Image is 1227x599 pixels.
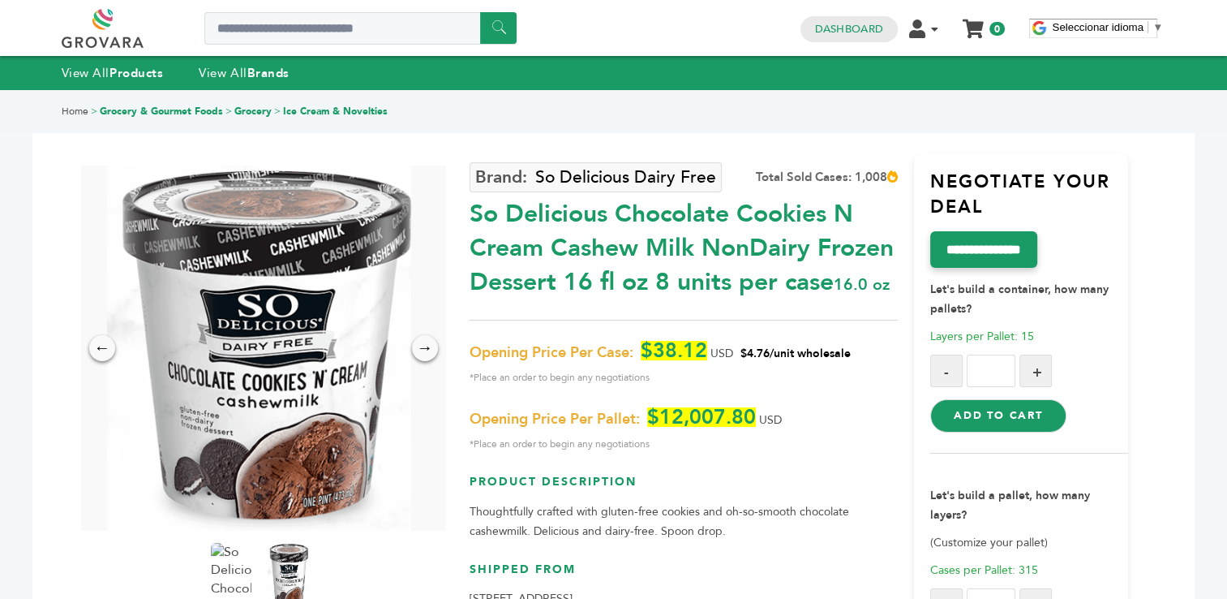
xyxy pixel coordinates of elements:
[199,65,290,81] a: View AllBrands
[204,12,517,45] input: Search a product or brand...
[283,105,388,118] a: Ice Cream & Novelties
[1148,21,1148,33] span: ​
[930,329,1034,344] span: Layers per Pallet: 15
[274,105,281,118] span: >
[759,412,782,428] span: USD
[100,105,223,118] a: Grocery & Gourmet Foods
[109,65,163,81] strong: Products
[470,162,722,192] a: So Delicious Dairy Free
[710,346,733,361] span: USD
[756,169,898,186] div: Total Sold Cases: 1,008
[225,105,232,118] span: >
[930,355,963,387] button: -
[1152,21,1163,33] span: ▼
[647,407,756,427] span: $12,007.80
[470,343,633,363] span: Opening Price Per Case:
[89,335,115,361] div: ←
[470,368,898,387] span: *Place an order to begin any negotiations
[1019,355,1052,387] button: +
[412,335,438,361] div: →
[107,166,411,531] img: So Delicious Chocolate Cookies 'N' Cream Cashew Milk Non-Dairy Frozen Dessert 16 fl oz 8 units pe...
[247,65,290,81] strong: Brands
[834,274,890,295] span: 16.0 oz
[1052,21,1163,33] a: Seleccionar idioma​
[470,474,898,502] h3: Product Description
[470,502,898,541] p: Thoughtfully crafted with gluten-free cookies and oh-so-smooth chocolate cashewmilk. Delicious an...
[963,15,982,32] a: My Cart
[930,533,1128,553] p: (Customize your pallet)
[470,434,898,454] span: *Place an order to begin any negotiations
[470,562,898,590] h3: Shipped From
[62,105,88,118] a: Home
[1052,21,1143,33] span: Seleccionar idioma
[62,65,164,81] a: View AllProducts
[641,341,707,360] span: $38.12
[930,399,1066,432] button: Add to Cart
[930,170,1128,232] h3: Negotiate Your Deal
[930,562,1038,578] span: Cases per Pallet: 315
[930,488,1090,523] strong: Let's build a pallet, how many layers?
[234,105,272,118] a: Grocery
[989,22,1005,36] span: 0
[740,346,851,361] span: $4.76/unit wholesale
[91,105,97,118] span: >
[930,282,1109,317] strong: Let's build a container, how many pallets?
[815,22,883,37] a: Dashboard
[470,189,898,299] div: So Delicious Chocolate Cookies N Cream Cashew Milk NonDairy Frozen Dessert 16 fl oz 8 units per case
[470,410,640,429] span: Opening Price Per Pallet:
